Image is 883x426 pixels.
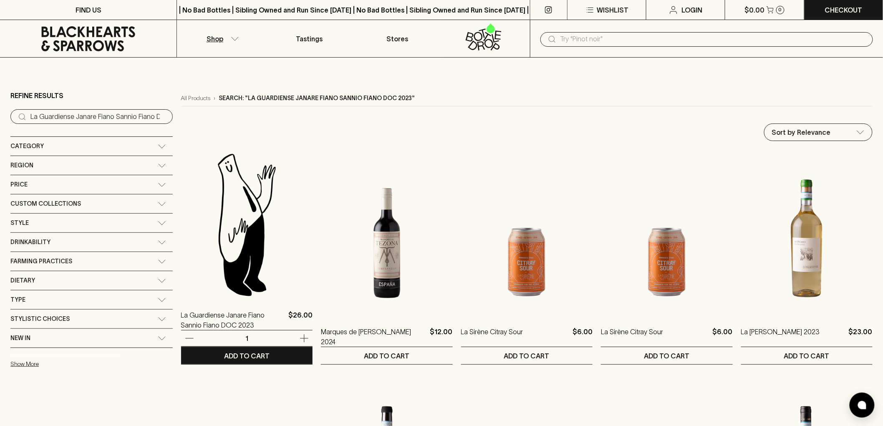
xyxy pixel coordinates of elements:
[177,20,265,57] button: Shop
[10,160,33,171] span: Region
[10,179,28,190] span: Price
[219,94,415,103] p: Search: "La Guardiense Janare Fiano Sannio Fiano DOC 2023"
[10,233,173,252] div: Drinkability
[10,333,30,343] span: New In
[224,351,270,361] p: ADD TO CART
[430,327,453,347] p: $12.00
[181,310,285,330] a: La Guardiense Janare Fiano Sannio Fiano DOC 2023
[741,168,873,314] img: La Valentina Trebbiano 2023
[858,401,866,409] img: bubble-icon
[10,329,173,348] div: New In
[265,20,353,57] a: Tastings
[849,327,873,347] p: $23.00
[10,290,173,309] div: Type
[321,347,452,364] button: ADD TO CART
[601,327,663,347] a: La Sirène Citray Sour
[10,91,63,101] p: Refine Results
[10,237,50,247] span: Drinkability
[10,214,173,232] div: Style
[321,168,452,314] img: Marques de Tezona Tempranillo 2024
[741,347,873,364] button: ADD TO CART
[214,94,216,103] p: ›
[10,314,70,324] span: Stylistic Choices
[30,110,166,124] input: Try “Pinot noir”
[296,34,323,44] p: Tastings
[288,310,313,330] p: $26.00
[10,295,25,305] span: Type
[573,327,593,347] p: $6.00
[461,168,593,314] img: La Sirène Citray Sour
[10,137,173,156] div: Category
[741,327,820,347] a: La [PERSON_NAME] 2023
[321,327,426,347] a: Marques de [PERSON_NAME] 2024
[10,156,173,175] div: Region
[644,351,689,361] p: ADD TO CART
[461,347,593,364] button: ADD TO CART
[504,351,550,361] p: ADD TO CART
[10,355,120,373] button: Show More
[601,347,732,364] button: ADD TO CART
[10,141,44,151] span: Category
[10,175,173,194] div: Price
[237,334,257,343] p: 1
[779,8,782,12] p: 0
[207,34,223,44] p: Shop
[76,5,101,15] p: FIND US
[745,5,765,15] p: $0.00
[461,327,523,347] a: La Sirène Citray Sour
[772,127,831,137] p: Sort by Relevance
[10,194,173,213] div: Custom Collections
[682,5,703,15] p: Login
[597,5,628,15] p: Wishlist
[764,124,872,141] div: Sort by Relevance
[784,351,830,361] p: ADD TO CART
[181,347,313,364] button: ADD TO CART
[181,151,313,297] img: Blackhearts & Sparrows Man
[10,218,29,228] span: Style
[181,94,211,103] a: All Products
[387,34,409,44] p: Stores
[10,252,173,271] div: Farming Practices
[713,327,733,347] p: $6.00
[10,199,81,209] span: Custom Collections
[10,271,173,290] div: Dietary
[10,275,35,286] span: Dietary
[10,256,72,267] span: Farming Practices
[560,33,866,46] input: Try "Pinot noir"
[601,168,732,314] img: La Sirène Citray Sour
[10,310,173,328] div: Stylistic Choices
[825,5,863,15] p: Checkout
[353,20,441,57] a: Stores
[364,351,409,361] p: ADD TO CART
